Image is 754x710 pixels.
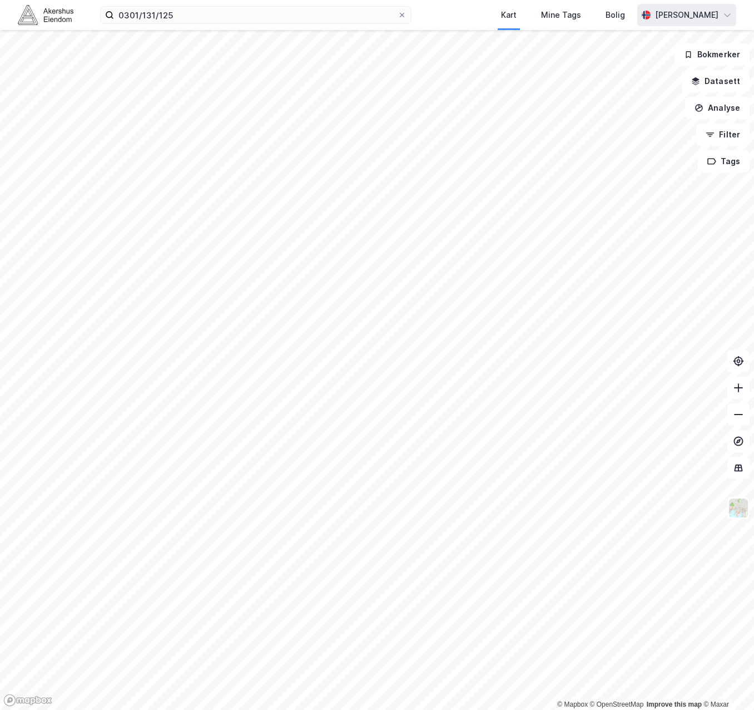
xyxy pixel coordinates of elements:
[114,7,398,23] input: Søk på adresse, matrikkel, gårdeiere, leietakere eller personer
[728,497,749,519] img: Z
[696,124,750,146] button: Filter
[698,150,750,172] button: Tags
[682,70,750,92] button: Datasett
[647,701,702,708] a: Improve this map
[698,657,754,710] div: Kontrollprogram for chat
[590,701,644,708] a: OpenStreetMap
[501,8,517,22] div: Kart
[698,657,754,710] iframe: Chat Widget
[655,8,718,22] div: [PERSON_NAME]
[557,701,588,708] a: Mapbox
[18,5,73,24] img: akershus-eiendom-logo.9091f326c980b4bce74ccdd9f866810c.svg
[606,8,625,22] div: Bolig
[685,97,750,119] button: Analyse
[541,8,581,22] div: Mine Tags
[674,43,750,66] button: Bokmerker
[3,694,52,707] a: Mapbox homepage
